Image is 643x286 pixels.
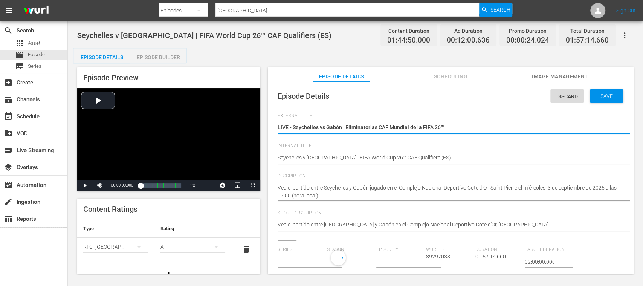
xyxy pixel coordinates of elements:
div: Progress Bar [141,183,181,188]
span: Duration: [475,247,521,253]
span: Scheduling [422,72,479,81]
div: Episode Details [73,48,130,66]
span: 89297038 [426,254,450,260]
span: Discard [550,93,584,99]
span: Create [4,78,13,87]
span: Episode Preview [83,73,139,82]
span: Season: [327,247,373,253]
span: Reports [4,214,13,223]
span: Asset [28,40,40,47]
span: 00:00:24.024 [506,36,549,45]
div: Promo Duration [506,26,549,36]
span: 00:00:00.000 [111,183,133,187]
button: Jump To Time [215,180,230,191]
button: Picture-in-Picture [230,180,245,191]
button: Episode Builder [130,48,186,63]
div: A [160,236,225,257]
span: Schedule [4,112,13,121]
span: Automation [4,180,13,190]
button: Search [479,3,512,17]
button: Discard [550,89,584,103]
button: Play [77,180,92,191]
span: 01:44:50.000 [387,36,430,45]
span: Episode [28,51,45,58]
span: VOD [4,129,13,138]
img: ans4CAIJ8jUAAAAAAAAAAAAAAAAAAAAAAAAgQb4GAAAAAAAAAAAAAAAAAAAAAAAAJMjXAAAAAAAAAAAAAAAAAAAAAAAAgAT5G... [18,2,54,20]
table: simple table [77,220,260,261]
span: Wurl ID: [426,247,472,253]
textarea: Vea el partido entre Seychelles y Gabón jugado en el Complejo Nacional Deportivo Cote d'Or, Saint... [278,184,620,200]
span: Overlays [4,163,13,172]
span: Series: [278,247,323,253]
button: Playback Rate [185,180,200,191]
button: delete [237,240,255,258]
textarea: Vea el partido entre [GEOGRAPHIC_DATA] y Gabón en el Complejo Nacional Deportivo Cote d'Or, [GEOG... [278,221,620,230]
span: Description [278,173,620,179]
span: Ingestion [4,197,13,206]
span: Target Duration: [525,247,570,253]
span: Episode Details [278,92,329,101]
span: Image Management [532,72,588,81]
span: 01:57:14.660 [566,36,609,45]
div: Video Player [77,88,260,191]
span: Episode #: [376,247,422,253]
th: Rating [154,220,231,238]
span: delete [242,245,251,254]
button: Fullscreen [245,180,260,191]
span: Save [594,93,619,99]
div: Ad Duration [447,26,490,36]
span: 01:57:14.660 [475,254,506,260]
div: Total Duration [566,26,609,36]
span: Search [4,26,13,35]
span: Content Ratings [83,205,137,214]
textarea: LIVE - Seychelles vs Gabón | Eliminatorias CAF Mundial de la FIFA 26™ [278,124,620,133]
span: Asset [15,39,24,48]
textarea: Seychelles v [GEOGRAPHIC_DATA] | FIFA World Cup 26™ CAF Qualifiers (ES) [278,154,620,163]
span: 00:12:00.636 [447,36,490,45]
span: External Title [278,113,620,119]
span: Episode Details [313,72,370,81]
button: Mute [92,180,107,191]
span: Episode [15,50,24,60]
span: menu [5,6,14,15]
span: Series [15,62,24,71]
span: Live Streaming [4,146,13,155]
button: Episode Details [73,48,130,63]
span: Internal Title [278,143,620,149]
span: Short Description [278,210,620,216]
th: Type [77,220,154,238]
span: Series [28,63,41,70]
div: Content Duration [387,26,430,36]
span: Seychelles v [GEOGRAPHIC_DATA] | FIFA World Cup 26™ CAF Qualifiers (ES) [77,31,331,40]
span: Search [490,3,510,17]
button: Save [590,89,623,103]
div: RTC ([GEOGRAPHIC_DATA]) [83,236,148,257]
a: Sign Out [616,8,636,14]
span: Channels [4,95,13,104]
div: Episode Builder [130,48,186,66]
